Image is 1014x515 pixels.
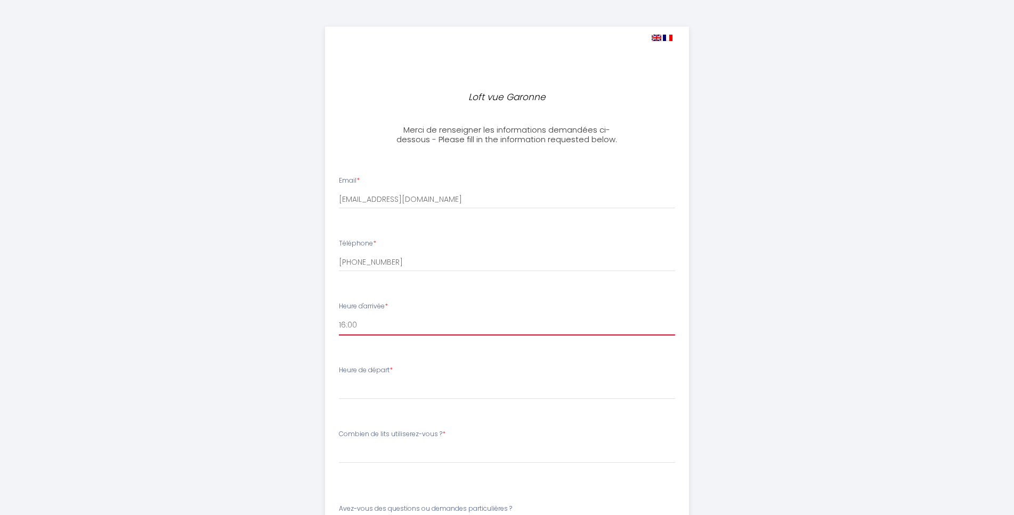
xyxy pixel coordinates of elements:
[339,176,360,186] label: Email
[652,35,661,41] img: en.png
[339,504,512,514] label: Avez-vous des questions ou demandes particulières ?
[339,365,393,375] label: Heure de départ
[663,35,672,41] img: fr.png
[388,125,626,144] h3: Merci de renseigner les informations demandées ci-dessous - Please fill in the information reques...
[339,429,445,439] label: Combien de lits utiliserez-vous ?
[339,301,388,312] label: Heure d'arrivée
[393,90,621,104] p: Loft vue Garonne
[339,239,376,249] label: Téléphone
